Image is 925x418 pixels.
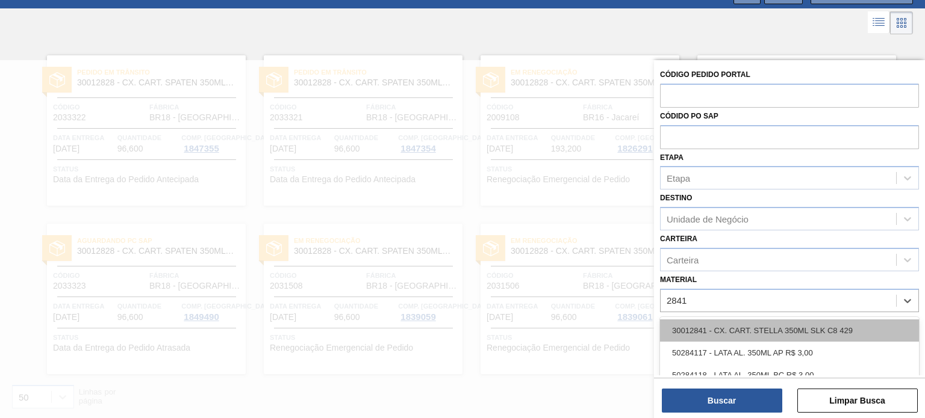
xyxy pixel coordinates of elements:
div: Carteira [667,254,699,265]
a: statusAguardando PC SAP30012828 - CX. CART. SPATEN 350ML C12 429Código2033324FábricaBR18 - [GEOGR... [679,55,896,206]
a: statusPedido em Trânsito30012828 - CX. CART. SPATEN 350ML C12 429Código2033322FábricaBR18 - [GEOG... [29,55,246,206]
label: Códido PO SAP [660,112,718,120]
div: Etapa [667,173,690,183]
div: 50284118 - LATA AL. 350ML BC R$ 3,00 [660,364,919,386]
div: 50284117 - LATA AL. 350ML AP R$ 3,00 [660,342,919,364]
div: 30012841 - CX. CART. STELLA 350ML SLK C8 429 [660,319,919,342]
div: Unidade de Negócio [667,214,749,224]
a: statusEm renegociação30012828 - CX. CART. SPATEN 350ML C12 429Código2009108FábricaBR16 - JacareíD... [462,55,679,206]
label: Carteira [660,235,697,243]
label: Destino [660,194,692,202]
label: Material [660,275,697,284]
label: Etapa [660,153,684,162]
div: Visão em Cards [890,11,913,34]
a: statusPedido em Trânsito30012828 - CX. CART. SPATEN 350ML C12 429Código2033321FábricaBR18 - [GEOG... [246,55,462,206]
div: Visão em Lista [868,11,890,34]
label: Código Pedido Portal [660,70,750,79]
